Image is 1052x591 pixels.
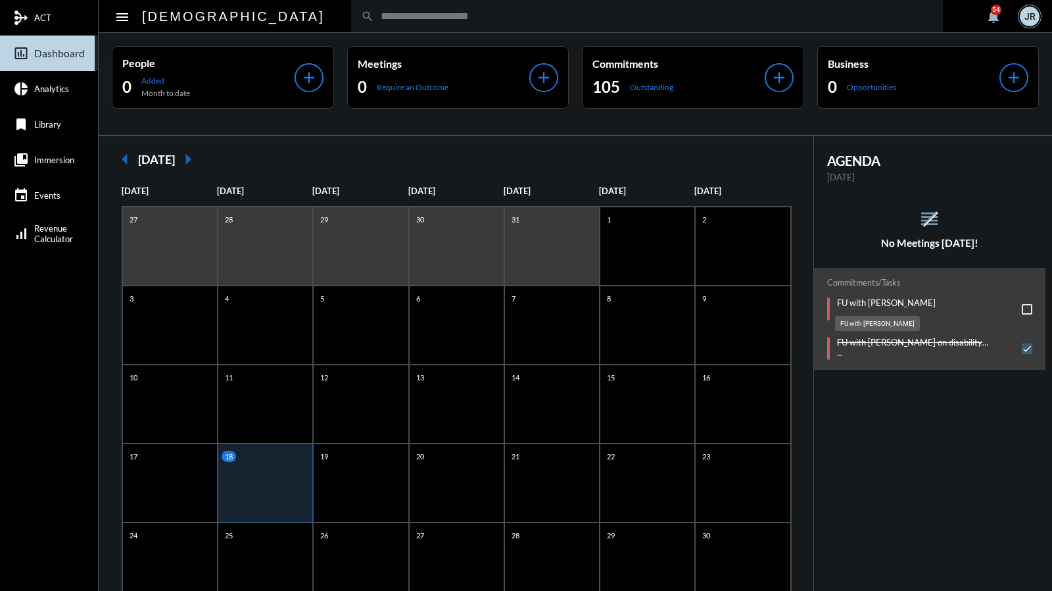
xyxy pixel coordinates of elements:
mat-icon: search [361,10,374,23]
mat-icon: collections_bookmark [13,152,29,168]
p: 14 [508,372,523,383]
span: Immersion [34,155,74,165]
mat-icon: arrow_left [112,146,138,172]
h5: No Meetings [DATE]! [814,237,1046,249]
p: [DATE] [599,186,694,196]
p: 15 [604,372,618,383]
p: [DATE] [408,186,504,196]
h2: AGENDA [827,153,1033,168]
p: Require an Outcome [377,82,448,92]
p: 27 [126,214,141,225]
span: Events [34,190,60,201]
span: Analytics [34,84,69,94]
p: 22 [604,451,618,462]
mat-icon: add [1005,68,1023,87]
p: 25 [222,530,236,541]
p: [DATE] [217,186,312,196]
p: 21 [508,451,523,462]
mat-icon: Side nav toggle icon [114,9,130,25]
h2: 0 [828,76,837,97]
p: Outstanding [630,82,673,92]
p: 13 [413,372,427,383]
p: 7 [508,293,519,304]
p: [DATE] [122,186,217,196]
p: 30 [699,530,713,541]
p: 28 [222,214,236,225]
p: 3 [126,293,137,304]
h2: [DEMOGRAPHIC_DATA] [142,6,325,27]
div: 54 [991,5,1001,15]
p: 23 [699,451,713,462]
p: 31 [508,214,523,225]
h2: 0 [358,76,367,97]
p: 26 [317,530,331,541]
p: 20 [413,451,427,462]
button: Toggle sidenav [109,3,135,30]
p: Business [828,57,1000,70]
p: [DATE] [504,186,599,196]
p: Month to date [141,88,190,98]
p: Opportunities [847,82,896,92]
p: 17 [126,451,141,462]
p: Commitments [592,57,765,70]
p: 1 [604,214,614,225]
mat-icon: insert_chart_outlined [13,45,29,61]
p: Meetings [358,57,530,70]
p: FU with [PERSON_NAME] [837,297,936,308]
div: FU with [PERSON_NAME] [835,316,920,331]
p: -- [837,350,1016,360]
p: 29 [317,214,331,225]
p: 16 [699,372,713,383]
p: [DATE] [694,186,790,196]
mat-icon: signal_cellular_alt [13,226,29,242]
p: 12 [317,372,331,383]
span: Revenue Calculator [34,223,73,244]
p: 29 [604,530,618,541]
p: [DATE] [827,172,1033,182]
mat-icon: bookmark [13,116,29,132]
p: 30 [413,214,427,225]
p: People [122,57,295,69]
mat-icon: event [13,188,29,203]
p: 2 [699,214,709,225]
mat-icon: pie_chart [13,81,29,97]
p: 28 [508,530,523,541]
p: 24 [126,530,141,541]
p: 6 [413,293,423,304]
p: 27 [413,530,427,541]
mat-icon: add [535,68,553,87]
h2: [DATE] [138,152,175,167]
mat-icon: notifications [986,9,1001,24]
p: 10 [126,372,141,383]
h2: Commitments/Tasks [827,278,1033,288]
span: Library [34,119,61,130]
p: 4 [222,293,232,304]
p: 18 [222,451,236,462]
span: ACT [34,13,51,23]
p: [DATE] [312,186,408,196]
p: 5 [317,293,327,304]
p: 19 [317,451,331,462]
p: FU with [PERSON_NAME] on disability Approval [837,337,1016,347]
h2: 105 [592,76,620,97]
p: Added [141,76,190,86]
mat-icon: arrow_right [175,146,201,172]
p: 11 [222,372,236,383]
mat-icon: add [770,68,788,87]
p: 9 [699,293,709,304]
span: Dashboard [34,47,85,59]
div: JR [1020,7,1040,26]
h2: 0 [122,76,131,97]
mat-icon: reorder [919,208,940,230]
mat-icon: add [300,68,318,87]
mat-icon: mediation [13,10,29,26]
p: 8 [604,293,614,304]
